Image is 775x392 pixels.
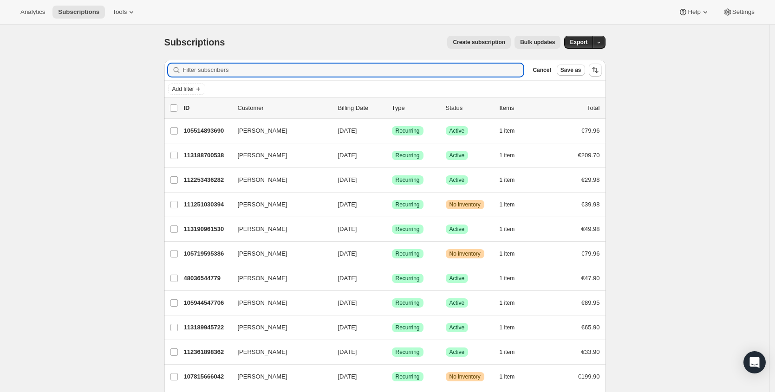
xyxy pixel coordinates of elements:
[184,372,230,381] p: 107815666042
[500,370,525,383] button: 1 item
[338,299,357,306] span: [DATE]
[396,324,420,331] span: Recurring
[396,348,420,356] span: Recurring
[338,250,357,257] span: [DATE]
[581,348,600,355] span: €33.90
[232,246,325,261] button: [PERSON_NAME]
[184,298,230,308] p: 105944547706
[58,8,99,16] span: Subscriptions
[581,127,600,134] span: €79.96
[168,84,205,95] button: Add filter
[673,6,715,19] button: Help
[396,373,420,380] span: Recurring
[232,123,325,138] button: [PERSON_NAME]
[529,64,554,76] button: Cancel
[589,64,602,77] button: Sort the results
[238,200,287,209] span: [PERSON_NAME]
[578,152,600,159] span: €209.70
[500,198,525,211] button: 1 item
[172,85,194,93] span: Add filter
[184,175,230,185] p: 112253436282
[396,201,420,208] span: Recurring
[232,197,325,212] button: [PERSON_NAME]
[338,152,357,159] span: [DATE]
[449,152,465,159] span: Active
[500,348,515,356] span: 1 item
[449,176,465,184] span: Active
[500,275,515,282] span: 1 item
[184,274,230,283] p: 48036544779
[184,272,600,285] div: 48036544779[PERSON_NAME][DATE]SuccessRecurringSuccessActive1 item€47.90
[449,324,465,331] span: Active
[449,373,481,380] span: No inventory
[533,66,551,74] span: Cancel
[184,323,230,332] p: 113189945722
[232,148,325,163] button: [PERSON_NAME]
[184,103,230,113] p: ID
[15,6,51,19] button: Analytics
[500,225,515,233] span: 1 item
[500,296,525,309] button: 1 item
[184,347,230,357] p: 112361898362
[184,223,600,236] div: 113190961530[PERSON_NAME][DATE]SuccessRecurringSuccessActive1 item€49.98
[232,369,325,384] button: [PERSON_NAME]
[184,151,230,160] p: 113188700538
[184,370,600,383] div: 107815666042[PERSON_NAME][DATE]SuccessRecurringWarningNo inventory1 item€199.90
[396,299,420,307] span: Recurring
[449,127,465,135] span: Active
[238,103,331,113] p: Customer
[184,126,230,135] p: 105514893690
[20,8,45,16] span: Analytics
[688,8,700,16] span: Help
[732,8,755,16] span: Settings
[570,39,587,46] span: Export
[164,37,225,47] span: Subscriptions
[500,223,525,236] button: 1 item
[238,151,287,160] span: [PERSON_NAME]
[500,201,515,208] span: 1 item
[184,149,600,162] div: 113188700538[PERSON_NAME][DATE]SuccessRecurringSuccessActive1 item€209.70
[184,124,600,137] div: 105514893690[PERSON_NAME][DATE]SuccessRecurringSuccessActive1 item€79.96
[184,103,600,113] div: IDCustomerBilling DateTypeStatusItemsTotal
[238,126,287,135] span: [PERSON_NAME]
[396,250,420,257] span: Recurring
[338,373,357,380] span: [DATE]
[581,176,600,183] span: €29.98
[449,348,465,356] span: Active
[587,103,599,113] p: Total
[500,152,515,159] span: 1 item
[581,324,600,331] span: €65.90
[581,250,600,257] span: €79.96
[184,200,230,209] p: 111251030394
[520,39,555,46] span: Bulk updates
[184,174,600,186] div: 112253436282[PERSON_NAME][DATE]SuccessRecurringSuccessActive1 item€29.98
[514,36,560,49] button: Bulk updates
[500,299,515,307] span: 1 item
[338,324,357,331] span: [DATE]
[184,225,230,234] p: 113190961530
[500,272,525,285] button: 1 item
[338,225,357,232] span: [DATE]
[184,346,600,359] div: 112361898362[PERSON_NAME][DATE]SuccessRecurringSuccessActive1 item€33.90
[184,249,230,258] p: 105719595386
[500,176,515,184] span: 1 item
[581,201,600,208] span: €39.98
[581,299,600,306] span: €89.95
[396,127,420,135] span: Recurring
[232,271,325,286] button: [PERSON_NAME]
[453,39,505,46] span: Create subscription
[500,103,546,113] div: Items
[717,6,760,19] button: Settings
[396,275,420,282] span: Recurring
[52,6,105,19] button: Subscriptions
[238,249,287,258] span: [PERSON_NAME]
[500,321,525,334] button: 1 item
[449,250,481,257] span: No inventory
[500,346,525,359] button: 1 item
[500,247,525,260] button: 1 item
[184,198,600,211] div: 111251030394[PERSON_NAME][DATE]SuccessRecurringWarningNo inventory1 item€39.98
[449,299,465,307] span: Active
[232,320,325,335] button: [PERSON_NAME]
[338,103,384,113] p: Billing Date
[581,225,600,232] span: €49.98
